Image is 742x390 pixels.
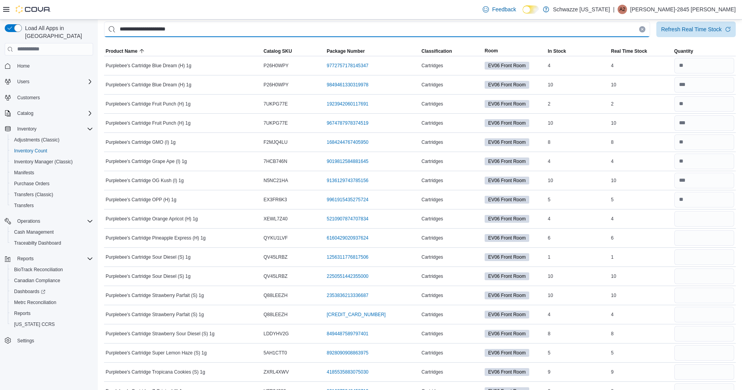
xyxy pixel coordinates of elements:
div: 4 [609,157,673,166]
span: Adjustments (Classic) [11,135,93,145]
span: Dashboards [11,287,93,296]
span: EV06 Front Room [488,254,526,261]
button: Users [2,76,96,87]
span: EX3FR6K3 [264,197,287,203]
span: EV06 Front Room [485,81,529,89]
button: Catalog [14,109,36,118]
div: 9 [546,367,610,377]
span: EV06 Front Room [485,368,529,376]
a: Home [14,61,33,71]
div: 6 [546,233,610,243]
span: Classification [422,48,452,54]
div: 4 [609,310,673,319]
a: 9019812584881645 [327,158,368,165]
span: Inventory Count [14,148,47,154]
span: EV06 Front Room [485,349,529,357]
div: 5 [609,195,673,204]
div: 2 [546,99,610,109]
a: 9961915435275724 [327,197,368,203]
button: Clear input [639,26,645,32]
span: Cartridges [422,158,443,165]
div: 8 [609,138,673,147]
button: Refresh Real Time Stock [656,21,736,37]
span: QV45LRBZ [264,254,287,260]
input: Dark Mode [523,5,539,14]
span: EV06 Front Room [488,311,526,318]
span: Catalog [17,110,33,116]
button: Manifests [8,167,96,178]
span: Inventory Count [11,146,93,156]
span: Customers [17,95,40,101]
div: 6 [609,233,673,243]
span: [US_STATE] CCRS [14,321,55,327]
span: EV06 Front Room [485,177,529,184]
button: In Stock [546,47,610,56]
span: EV06 Front Room [485,311,529,318]
span: Cartridges [422,216,443,222]
button: Traceabilty Dashboard [8,238,96,249]
span: Transfers (Classic) [14,191,53,198]
button: Settings [2,335,96,346]
span: A2 [620,5,625,14]
span: EV06 Front Room [488,369,526,376]
span: Transfers [14,202,34,209]
div: 10 [609,176,673,185]
a: 2250551442355000 [327,273,368,279]
span: LDDYHV2G [264,331,289,337]
button: Reports [8,308,96,319]
span: Room [485,48,498,54]
div: 1 [546,252,610,262]
div: 4 [609,61,673,70]
p: [PERSON_NAME]-2845 [PERSON_NAME] [630,5,736,14]
div: 10 [546,291,610,300]
button: Metrc Reconciliation [8,297,96,308]
span: Inventory Manager (Classic) [14,159,73,165]
span: Metrc Reconciliation [14,299,56,306]
span: Cartridges [422,177,443,184]
span: Purchase Orders [11,179,93,188]
span: Cartridges [422,197,443,203]
span: Purplebee's Cartridge Sour Diesel (S) 1g [106,273,190,279]
span: Operations [14,216,93,226]
div: 10 [609,272,673,281]
span: EV06 Front Room [488,139,526,146]
span: Catalog [14,109,93,118]
span: EV06 Front Room [488,330,526,337]
button: Adjustments (Classic) [8,134,96,145]
span: 5AH1CTT0 [264,350,287,356]
span: 7HCB746N [264,158,287,165]
a: 8494487589797401 [327,331,368,337]
span: EV06 Front Room [485,138,529,146]
span: Purchase Orders [14,181,50,187]
span: Canadian Compliance [11,276,93,285]
a: 4185535883075030 [327,369,368,375]
span: EV06 Front Room [488,100,526,107]
span: BioTrack Reconciliation [11,265,93,274]
span: Purplebee's Cartridge OG Kush (I) 1g [106,177,184,184]
span: QYKU1LVF [264,235,288,241]
span: Cartridges [422,63,443,69]
span: P26H0WPY [264,63,289,69]
span: Quantity [674,48,693,54]
div: 4 [546,157,610,166]
button: Users [14,77,32,86]
span: Cartridges [422,273,443,279]
span: EV06 Front Room [488,234,526,242]
a: [US_STATE] CCRS [11,320,58,329]
span: Purplebee's Cartridge Strawberry Sour Diesel (S) 1g [106,331,214,337]
button: Product Name [104,47,262,56]
a: [CREDIT_CARD_NUMBER] [327,311,386,318]
span: EV06 Front Room [485,272,529,280]
span: Cash Management [11,227,93,237]
div: 10 [546,272,610,281]
span: N5NC21HA [264,177,288,184]
button: [US_STATE] CCRS [8,319,96,330]
div: 10 [609,118,673,128]
nav: Complex example [5,57,93,367]
button: Quantity [673,47,736,56]
span: Purplebee's Cartridge Orange Apricot (H) 1g [106,216,198,222]
span: Inventory [14,124,93,134]
span: Purplebee's Cartridge Fruit Punch (H) 1g [106,120,190,126]
span: Purplebee's Cartridge Grape Ape (I) 1g [106,158,187,165]
span: 7UKPG77E [264,120,288,126]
